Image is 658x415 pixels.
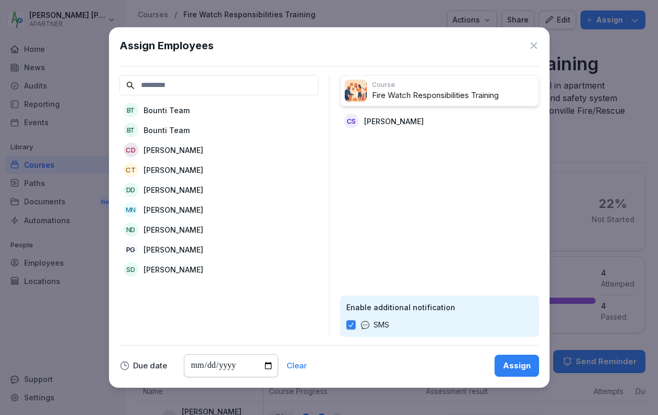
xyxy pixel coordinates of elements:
p: [PERSON_NAME] [144,145,203,156]
div: MN [124,202,138,217]
div: CD [124,143,138,157]
div: CS [344,114,359,128]
div: BT [124,123,138,137]
p: [PERSON_NAME] [144,224,203,235]
p: [PERSON_NAME] [144,204,203,215]
div: PG [124,242,138,257]
p: Course [372,80,534,90]
div: ND [124,222,138,237]
p: [PERSON_NAME] [144,184,203,195]
p: SMS [374,319,389,331]
p: [PERSON_NAME] [364,116,424,127]
p: Fire Watch Responsibilities Training [372,90,534,102]
p: [PERSON_NAME] [144,165,203,176]
div: CT [124,162,138,177]
button: Clear [287,362,307,369]
p: Due date [133,362,167,369]
div: Assign [503,360,531,372]
p: [PERSON_NAME] [144,264,203,275]
p: [PERSON_NAME] [144,244,203,255]
button: Assign [495,355,539,377]
p: Bounti Team [144,105,190,116]
p: Bounti Team [144,125,190,136]
div: DD [124,182,138,197]
h1: Assign Employees [119,38,214,53]
div: SD [124,262,138,277]
div: BT [124,103,138,117]
p: Enable additional notification [346,302,533,313]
